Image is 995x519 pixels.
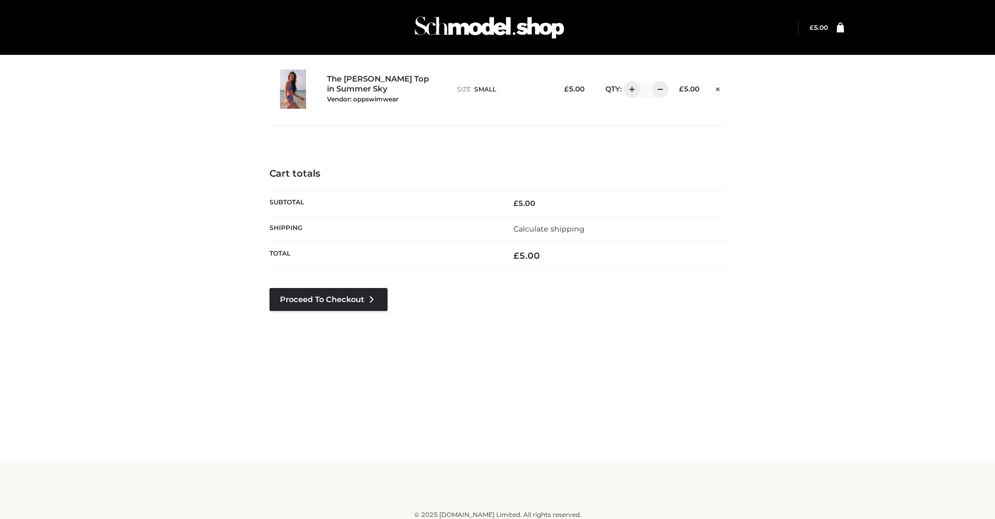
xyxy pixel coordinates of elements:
[710,81,725,95] a: Remove this item
[411,7,568,48] img: Schmodel Admin 964
[270,288,388,311] a: Proceed to Checkout
[457,85,546,94] p: size :
[327,95,399,103] small: Vendor: oppswimwear
[327,74,435,103] a: The [PERSON_NAME] Top in Summer SkyVendor: oppswimwear
[270,190,498,216] th: Subtotal
[513,250,519,261] span: £
[513,224,584,234] a: Calculate shipping
[513,199,518,208] span: £
[270,242,498,270] th: Total
[595,81,661,98] div: QTY:
[564,85,584,93] bdi: 5.00
[270,168,726,180] h4: Cart totals
[513,250,540,261] bdi: 5.00
[679,85,699,93] bdi: 5.00
[513,199,535,208] bdi: 5.00
[474,85,496,93] span: SMALL
[810,24,828,31] bdi: 5.00
[679,85,684,93] span: £
[270,216,498,241] th: Shipping
[564,85,569,93] span: £
[810,24,828,31] a: £5.00
[810,24,814,31] span: £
